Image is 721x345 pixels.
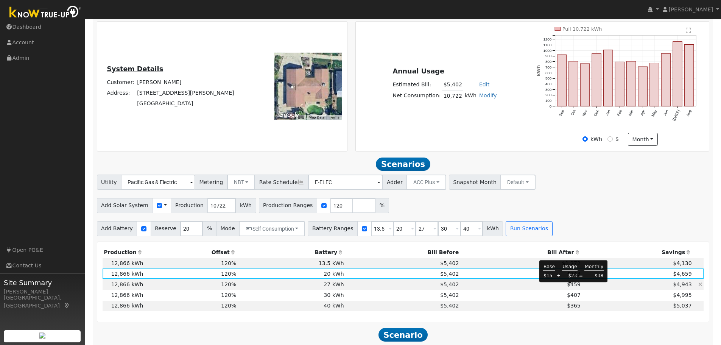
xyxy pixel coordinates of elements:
[686,109,692,117] text: Aug
[615,135,619,143] label: $
[628,109,634,117] text: Mar
[221,281,236,287] span: 120%
[500,175,536,190] button: Default
[227,175,255,190] button: NBT
[238,247,345,258] th: Battery
[584,272,604,280] td: $38
[604,50,613,106] rect: onclick=""
[663,109,669,116] text: Jun
[698,281,702,287] a: Hide scenario
[567,303,581,309] span: $365
[651,109,658,117] text: May
[221,303,236,309] span: 120%
[121,175,195,190] input: Select a Utility
[673,303,691,309] span: $5,037
[308,115,324,120] button: Map Data
[562,263,577,271] td: Usage
[255,175,308,190] span: Rate Schedule
[545,98,552,103] text: 100
[592,53,601,106] rect: onclick=""
[545,93,552,97] text: 200
[545,59,552,64] text: 800
[581,64,590,106] rect: onclick=""
[6,4,85,21] img: Know True-Up
[607,136,613,142] input: $
[106,87,136,98] td: Address:
[221,271,236,277] span: 120%
[235,198,256,213] span: kWh
[136,98,236,109] td: [GEOGRAPHIC_DATA]
[579,272,583,280] td: =
[442,90,463,101] td: 10,722
[662,249,685,255] span: Savings
[545,71,552,75] text: 600
[145,247,238,258] th: Offset
[685,45,694,106] rect: onclick=""
[479,92,497,98] a: Modify
[628,133,658,146] button: month
[545,87,552,92] text: 300
[4,294,81,310] div: [GEOGRAPHIC_DATA], [GEOGRAPHIC_DATA]
[298,115,304,120] button: Keyboard shortcuts
[543,263,555,271] td: Base
[650,63,659,106] rect: onclick=""
[329,115,339,119] a: Terms (opens in new tab)
[562,272,577,280] td: $23
[440,260,459,266] span: $5,402
[550,104,552,108] text: 0
[440,281,459,287] span: $5,402
[345,247,460,258] th: Bill Before
[97,221,137,236] span: Add Battery
[673,281,691,287] span: $4,943
[308,221,358,236] span: Battery Ranges
[221,292,236,298] span: 120%
[449,175,501,190] span: Snapshot Month
[557,55,566,106] rect: onclick=""
[239,221,305,236] button: Self Consumption
[4,288,81,296] div: [PERSON_NAME]
[259,198,317,213] span: Production Ranges
[584,263,604,271] td: Monthly
[543,48,552,53] text: 1000
[97,198,153,213] span: Add Solar System
[440,271,459,277] span: $5,402
[615,62,624,106] rect: onclick=""
[440,303,459,309] span: $5,402
[582,136,588,142] input: kWh
[276,110,301,120] img: Google
[276,110,301,120] a: Open this area in Google Maps (opens a new window)
[238,290,345,300] td: 30 kWh
[103,290,145,300] td: 12,866 kWh
[440,292,459,298] span: $5,402
[391,80,442,91] td: Estimated Bill:
[479,81,489,87] a: Edit
[567,292,581,298] span: $407
[567,281,581,287] span: $459
[221,260,236,266] span: 120%
[4,278,81,288] span: Site Summary
[638,67,648,106] rect: onclick=""
[673,42,682,106] rect: onclick=""
[605,109,611,116] text: Jan
[506,221,552,236] button: Run Scenarios
[593,109,600,117] text: Dec
[103,301,145,311] td: 12,866 kWh
[406,175,446,190] button: ACC Plus
[483,221,503,236] span: kWh
[581,109,588,117] text: Nov
[616,109,623,117] text: Feb
[669,6,713,12] span: [PERSON_NAME]
[556,272,561,280] td: +
[569,61,578,106] rect: onclick=""
[673,292,691,298] span: $4,995
[543,37,552,41] text: 1200
[308,175,383,190] input: Select a Rate Schedule
[195,175,227,190] span: Metering
[673,271,691,277] span: $4,659
[106,77,136,87] td: Customer:
[442,80,463,91] td: $5,402
[545,65,552,69] text: 700
[460,247,582,258] th: Bill After
[107,65,163,73] u: System Details
[672,109,681,122] text: [DATE]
